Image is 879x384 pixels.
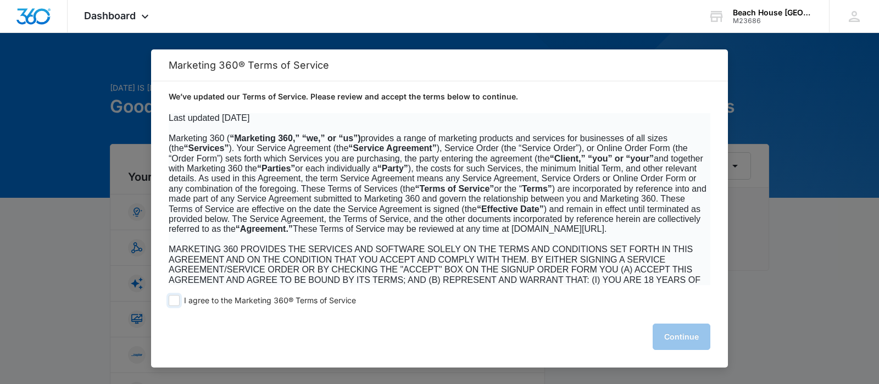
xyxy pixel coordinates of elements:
b: “Service Agreement” [348,143,436,153]
b: Terms” [522,184,552,193]
span: I agree to the Marketing 360® Terms of Service [184,296,356,306]
div: account id [733,17,813,25]
span: Marketing 360 ( provides a range of marketing products and services for businesses of all sizes (... [169,133,706,234]
b: “Party” [377,164,408,173]
b: “Agreement.” [236,224,293,233]
p: We’ve updated our Terms of Service. Please review and accept the terms below to continue. [169,91,710,102]
span: Dashboard [84,10,136,21]
b: “Terms of Service” [415,184,494,193]
span: Last updated [DATE] [169,113,249,123]
b: “Client,” “you” or “your” [550,154,654,163]
h2: Marketing 360® Terms of Service [169,59,710,71]
b: “Services” [184,143,229,153]
b: “Marketing 360,” “we,” or “us”) [230,133,360,143]
b: “Effective Date” [477,204,544,214]
span: MARKETING 360 PROVIDES THE SERVICES AND SOFTWARE SOLELY ON THE TERMS AND CONDITIONS SET FORTH IN ... [169,244,706,325]
div: account name [733,8,813,17]
b: “Parties” [257,164,295,173]
button: Continue [653,324,710,350]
